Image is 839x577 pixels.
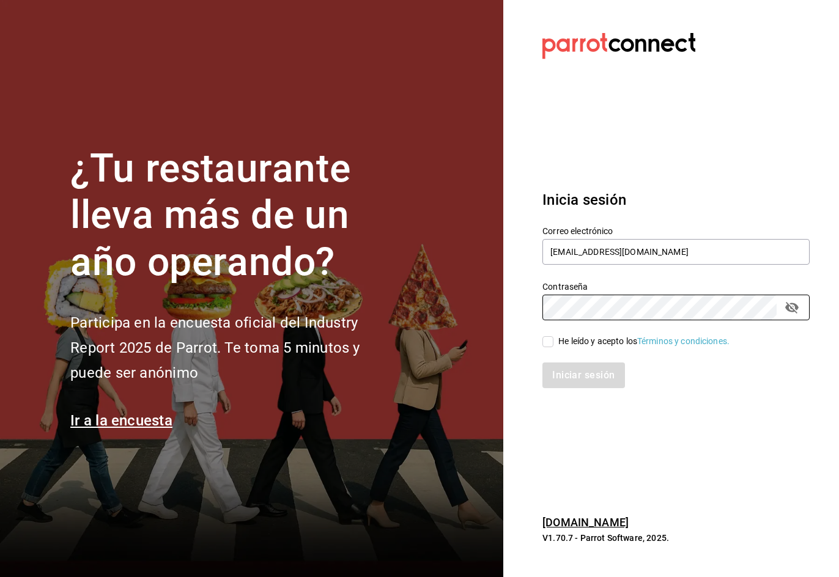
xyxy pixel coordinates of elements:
button: passwordField [782,297,802,318]
div: He leído y acepto los [558,335,730,348]
h1: ¿Tu restaurante lleva más de un año operando? [70,145,401,286]
h2: Participa en la encuesta oficial del Industry Report 2025 de Parrot. Te toma 5 minutos y puede se... [70,311,401,385]
label: Contraseña [542,282,810,290]
input: Ingresa tu correo electrónico [542,239,810,265]
h3: Inicia sesión [542,189,810,211]
p: V1.70.7 - Parrot Software, 2025. [542,532,810,544]
a: Ir a la encuesta [70,412,172,429]
label: Correo electrónico [542,226,810,235]
a: [DOMAIN_NAME] [542,516,629,529]
a: Términos y condiciones. [637,336,730,346]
